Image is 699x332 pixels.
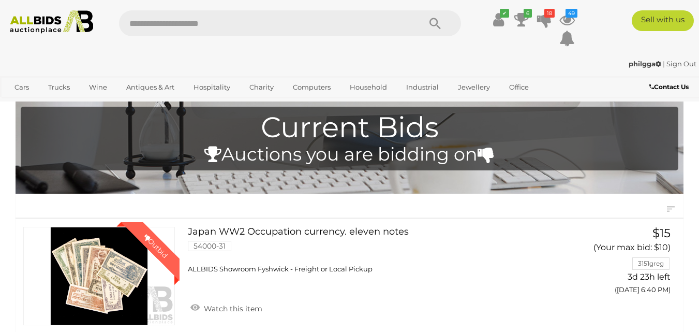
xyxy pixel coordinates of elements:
[120,79,181,96] a: Antiques & Art
[26,112,673,143] h1: Current Bids
[663,60,665,68] span: |
[26,145,673,165] h4: Auctions you are bidding on
[566,9,577,18] i: 49
[652,226,671,240] span: $15
[5,10,98,34] img: Allbids.com.au
[399,79,445,96] a: Industrial
[502,79,536,96] a: Office
[491,10,507,29] a: ✔
[8,79,36,96] a: Cars
[41,79,77,96] a: Trucks
[514,10,529,29] a: 6
[629,60,663,68] a: philgga
[559,10,575,29] a: 49
[286,79,337,96] a: Computers
[524,9,532,18] i: 6
[23,227,175,325] a: Outbid
[82,79,114,96] a: Wine
[451,79,497,96] a: Jewellery
[188,300,265,315] a: Watch this item
[201,304,262,313] span: Watch this item
[500,9,509,18] i: ✔
[132,222,180,270] div: Outbid
[187,79,237,96] a: Hospitality
[580,227,673,299] a: $15 (Your max bid: $10) 3151greg 3d 23h left ([DATE] 6:40 PM)
[196,227,564,273] a: Japan WW2 Occupation currency. eleven notes 54000-31 ALLBIDS Showroom Fyshwick - Freight or Local...
[632,10,694,31] a: Sell with us
[649,81,691,93] a: Contact Us
[544,9,555,18] i: 18
[649,83,689,91] b: Contact Us
[409,10,461,36] button: Search
[666,60,696,68] a: Sign Out
[8,96,42,113] a: Sports
[537,10,552,29] a: 18
[629,60,661,68] strong: philgga
[343,79,394,96] a: Household
[243,79,280,96] a: Charity
[48,96,135,113] a: [GEOGRAPHIC_DATA]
